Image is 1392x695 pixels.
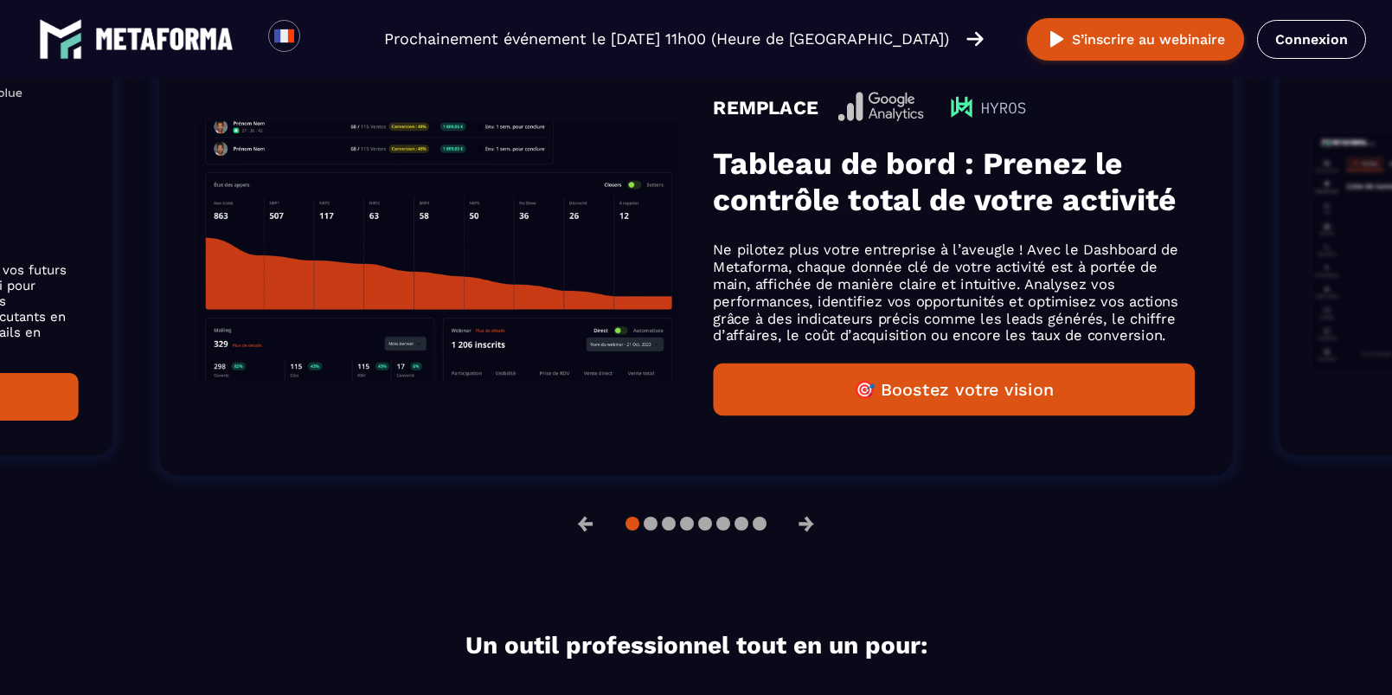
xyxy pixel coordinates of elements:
[966,29,984,48] img: arrow-right
[713,363,1194,415] button: 🎯 Boostez votre vision
[713,145,1194,217] h3: Tableau de bord : Prenez le contrôle total de votre activité
[95,28,234,50] img: logo
[942,87,1026,125] img: icon
[1027,18,1244,61] button: S’inscrire au webinaire
[197,121,678,382] img: gif
[300,20,343,58] div: Search for option
[384,27,949,51] p: Prochainement événement le [DATE] 11h00 (Heure de [GEOGRAPHIC_DATA])
[784,503,829,544] button: →
[563,503,608,544] button: ←
[1046,29,1068,50] img: play
[315,29,328,49] input: Search for option
[837,92,923,121] img: icon
[273,25,295,47] img: fr
[39,17,82,61] img: logo
[177,631,1216,660] h2: Un outil professionnel tout en un pour:
[713,95,818,118] h4: REMPLACE
[713,241,1194,344] p: Ne pilotez plus votre entreprise à l’aveugle ! Avec le Dashboard de Metaforma, chaque donnée clé ...
[1257,20,1366,59] a: Connexion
